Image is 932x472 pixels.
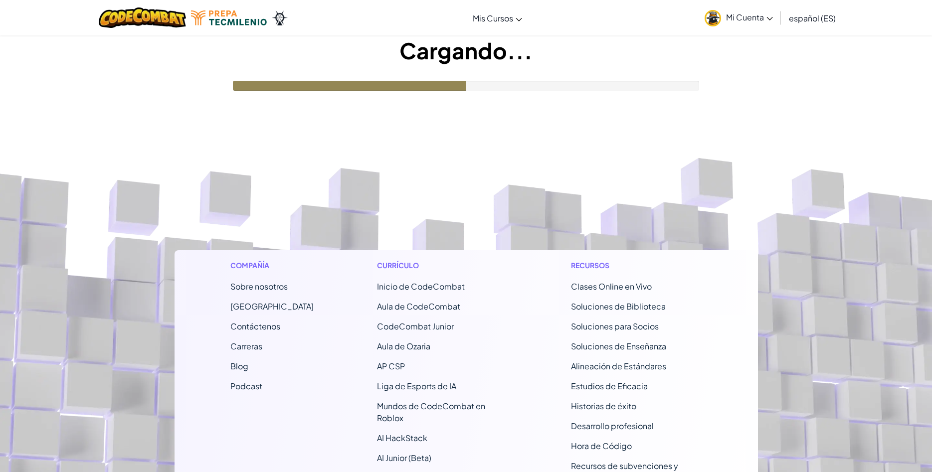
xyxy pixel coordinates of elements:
a: Podcast [230,381,262,391]
a: Soluciones de Enseñanza [571,341,666,351]
a: Sobre nosotros [230,281,288,292]
a: CodeCombat Junior [377,321,454,331]
h1: Currículo [377,260,508,271]
a: AI HackStack [377,433,427,443]
a: Historias de éxito [571,401,636,411]
a: Mi Cuenta [700,2,778,33]
a: español (ES) [784,4,841,31]
span: español (ES) [789,13,836,23]
span: Mis Cursos [473,13,513,23]
a: Blog [230,361,248,371]
span: Contáctenos [230,321,280,331]
a: Liga de Esports de IA [377,381,456,391]
span: Inicio de CodeCombat [377,281,465,292]
a: Mundos de CodeCombat en Roblox [377,401,485,423]
img: avatar [705,10,721,26]
a: AI Junior (Beta) [377,453,431,463]
a: Clases Online en Vivo [571,281,652,292]
h1: Recursos [571,260,702,271]
a: Soluciones de Biblioteca [571,301,666,312]
a: Mis Cursos [468,4,527,31]
img: Tecmilenio logo [191,10,267,25]
a: Estudios de Eficacia [571,381,648,391]
a: Carreras [230,341,262,351]
a: Hora de Código [571,441,632,451]
a: Aula de CodeCombat [377,301,460,312]
img: CodeCombat logo [99,7,186,28]
a: Aula de Ozaria [377,341,430,351]
a: Alineación de Estándares [571,361,666,371]
span: Mi Cuenta [726,12,773,22]
a: [GEOGRAPHIC_DATA] [230,301,314,312]
a: Desarrollo profesional [571,421,654,431]
h1: Compañía [230,260,314,271]
img: Ozaria [272,10,288,25]
a: AP CSP [377,361,405,371]
a: Soluciones para Socios [571,321,659,331]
